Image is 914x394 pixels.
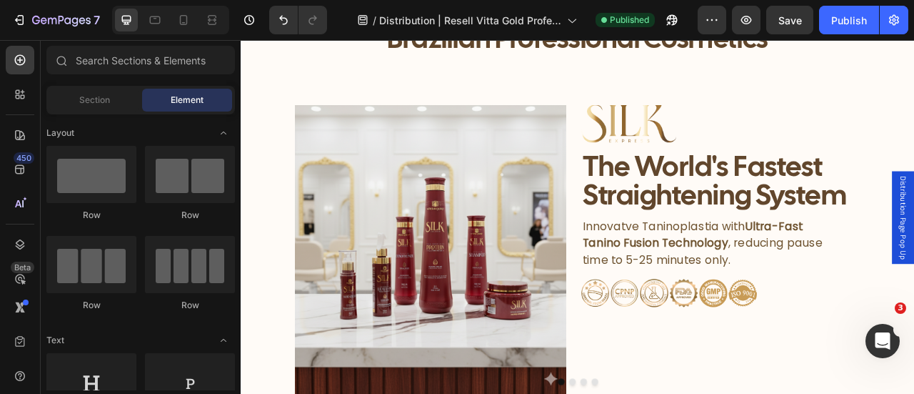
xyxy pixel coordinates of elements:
span: 3 [895,302,906,314]
iframe: Design area [241,40,914,394]
button: Save [766,6,813,34]
span: Toggle open [212,329,235,352]
p: 7 [94,11,100,29]
div: 450 [14,152,34,164]
div: Beta [11,262,34,273]
input: Search Sections & Elements [46,46,235,74]
span: Distribution Page Pop Up [835,172,850,279]
span: Text [46,334,64,347]
h2: The World's Fastest Straightening System [433,142,778,216]
div: Row [145,299,235,312]
div: Row [145,209,235,222]
strong: Ultra-Fast Tanino Fusion Technology [434,227,715,268]
p: Innovatve Taninoplastia with , reducing pause time to 5-25 minutes only. [434,226,759,290]
img: gempages_492483113683780831-6a888361-9d9f-49e0-ad9d-6704608ba4e1.png [433,304,692,340]
span: / [373,13,376,28]
div: Row [46,299,136,312]
img: gempages_492483113683780831-5fee2f9d-5a22-41f5-9be7-70fef9f7b5be.png [433,82,553,130]
div: Undo/Redo [269,6,327,34]
span: Save [778,14,802,26]
span: Section [79,94,110,107]
span: Element [171,94,204,107]
span: Distribution | Resell Vitta Gold Professional Hair Cosmetics and Profit More [379,13,561,28]
div: Row [46,209,136,222]
span: Published [610,14,649,26]
span: Layout [46,127,74,139]
button: Publish [819,6,879,34]
button: 7 [6,6,106,34]
iframe: Intercom live chat [865,324,900,358]
div: Publish [831,13,867,28]
span: Toggle open [212,122,235,144]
